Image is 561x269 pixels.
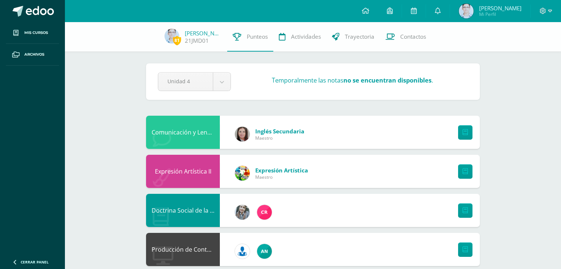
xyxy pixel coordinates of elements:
[273,22,326,52] a: Actividades
[6,22,59,44] a: Mis cursos
[146,155,220,188] div: Expresión Artística II
[257,205,272,220] img: 866c3f3dc5f3efb798120d7ad13644d9.png
[255,135,304,141] span: Maestro
[165,29,179,43] img: 840e47d4d182e438aac412ae8425ac5b.png
[173,36,181,45] span: 81
[185,37,209,45] a: 21JMD01
[146,233,220,266] div: Producción de Contenidos Digitales
[235,127,250,142] img: 8af0450cf43d44e38c4a1497329761f3.png
[400,33,426,41] span: Contactos
[272,76,433,84] h3: Temporalmente las notas .
[291,33,321,41] span: Actividades
[479,11,522,17] span: Mi Perfil
[21,259,49,265] span: Cerrar panel
[380,22,432,52] a: Contactos
[185,29,222,37] a: [PERSON_NAME]
[326,22,380,52] a: Trayectoria
[247,33,268,41] span: Punteos
[257,244,272,259] img: 05ee8f3aa2e004bc19e84eb2325bd6d4.png
[235,244,250,259] img: 6ed6846fa57649245178fca9fc9a58dd.png
[345,33,374,41] span: Trayectoria
[24,52,44,57] span: Archivos
[255,127,304,135] span: Inglés Secundaria
[255,167,308,174] span: Expresión Artística
[479,4,522,12] span: [PERSON_NAME]
[459,4,474,18] img: 840e47d4d182e438aac412ae8425ac5b.png
[146,116,220,149] div: Comunicación y Lenguaje L3 Inglés
[6,44,59,66] a: Archivos
[227,22,273,52] a: Punteos
[24,30,48,36] span: Mis cursos
[343,76,432,84] strong: no se encuentran disponibles
[235,205,250,220] img: cba4c69ace659ae4cf02a5761d9a2473.png
[235,166,250,181] img: 159e24a6ecedfdf8f489544946a573f0.png
[167,73,204,90] span: Unidad 4
[255,174,308,180] span: Maestro
[158,73,231,91] a: Unidad 4
[146,194,220,227] div: Doctrina Social de la Iglesia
